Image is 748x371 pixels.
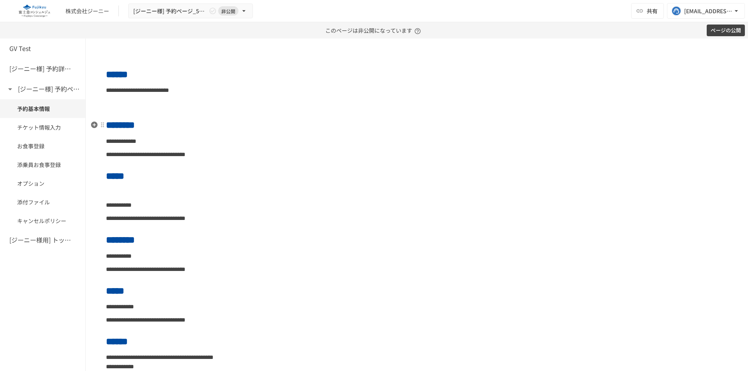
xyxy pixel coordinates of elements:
[9,235,72,245] h6: [ジーニー様用] トップページ
[128,4,253,19] button: [ジーニー様] 予約ページ_5123612非公開
[65,7,109,15] div: 株式会社ジーニー
[17,104,68,113] span: 予約基本情報
[17,142,68,150] span: お食事登録
[17,198,68,206] span: 添付ファイル
[9,5,59,17] img: eQeGXtYPV2fEKIA3pizDiVdzO5gJTl2ahLbsPaD2E4R
[9,44,31,54] h6: GV Test
[218,7,238,15] span: 非公開
[707,25,745,37] button: ページの公開
[9,64,72,74] h6: [ジーニー様] 予約詳細ページ_5123612
[17,160,68,169] span: 添乗員お食事登録
[684,6,732,16] div: [EMAIL_ADDRESS][DOMAIN_NAME]
[17,179,68,188] span: オプション
[325,22,423,39] p: このページは非公開になっています
[667,3,745,19] button: [EMAIL_ADDRESS][DOMAIN_NAME]
[17,123,68,132] span: チケット情報入力
[17,216,68,225] span: キャンセルポリシー
[18,84,80,94] h6: [ジーニー様] 予約ページ_5123612
[631,3,664,19] button: 共有
[133,6,207,16] span: [ジーニー様] 予約ページ_5123612
[647,7,658,15] span: 共有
